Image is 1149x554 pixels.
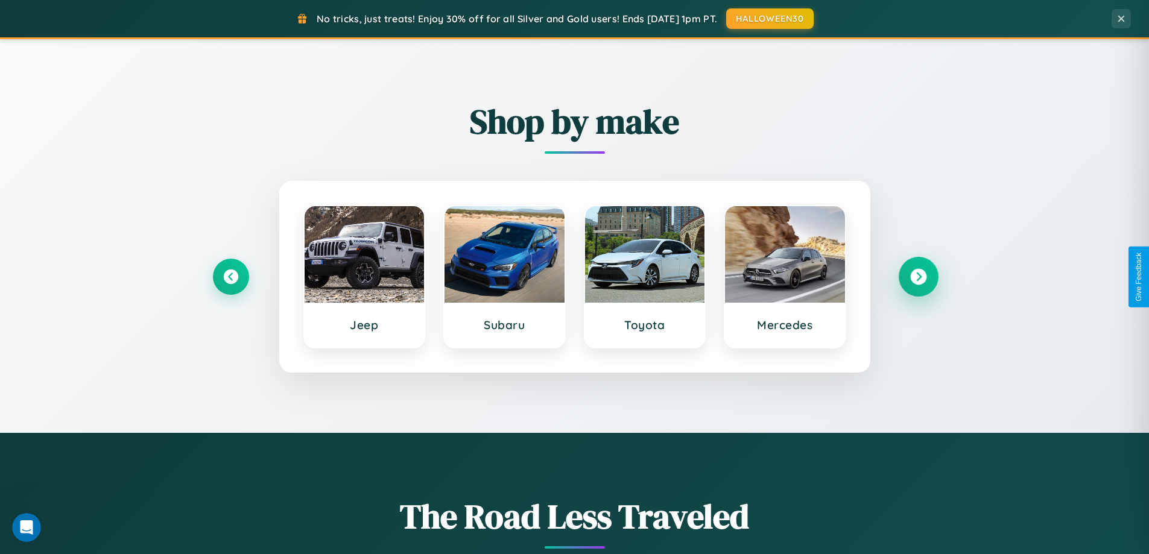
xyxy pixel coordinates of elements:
[12,513,41,542] iframe: Intercom live chat
[317,318,413,332] h3: Jeep
[317,13,717,25] span: No tricks, just treats! Enjoy 30% off for all Silver and Gold users! Ends [DATE] 1pm PT.
[457,318,552,332] h3: Subaru
[213,98,937,145] h2: Shop by make
[726,8,814,29] button: HALLOWEEN30
[213,493,937,540] h1: The Road Less Traveled
[597,318,693,332] h3: Toyota
[1135,253,1143,301] div: Give Feedback
[737,318,833,332] h3: Mercedes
